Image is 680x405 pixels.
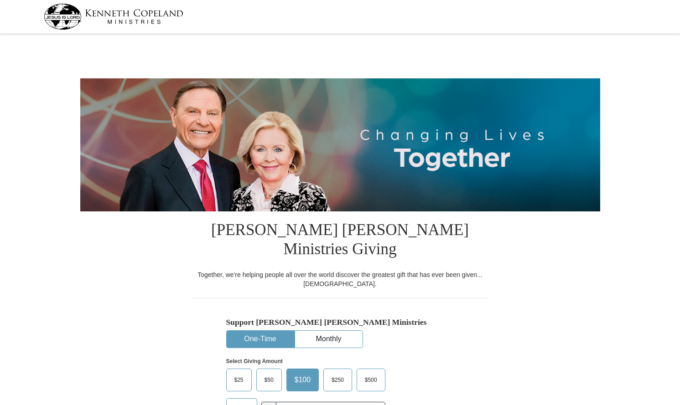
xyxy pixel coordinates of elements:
[192,211,488,270] h1: [PERSON_NAME] [PERSON_NAME] Ministries Giving
[44,4,183,30] img: kcm-header-logo.svg
[290,373,316,387] span: $100
[295,331,363,348] button: Monthly
[226,318,454,327] h5: Support [PERSON_NAME] [PERSON_NAME] Ministries
[327,373,348,387] span: $250
[227,331,294,348] button: One-Time
[360,373,382,387] span: $500
[260,373,278,387] span: $50
[230,373,248,387] span: $25
[192,270,488,288] div: Together, we're helping people all over the world discover the greatest gift that has ever been g...
[226,358,283,364] strong: Select Giving Amount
